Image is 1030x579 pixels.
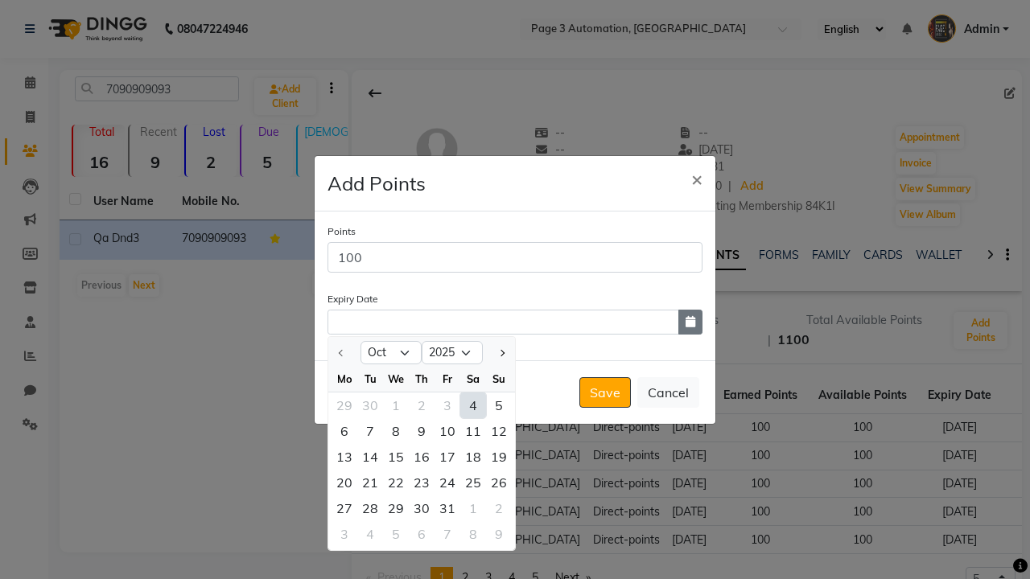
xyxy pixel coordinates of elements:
[409,521,435,547] div: 6
[357,470,383,495] div: 21
[383,418,409,444] div: Wednesday, October 8, 2025
[460,521,486,547] div: 8
[328,169,426,198] h4: Add Points
[678,156,715,201] button: Close
[460,392,486,418] div: Saturday, October 4, 2025
[486,444,512,470] div: Sunday, October 19, 2025
[486,418,512,444] div: 12
[486,366,512,392] div: Su
[486,470,512,495] div: 26
[383,444,409,470] div: 15
[486,521,512,547] div: 9
[460,444,486,470] div: 18
[357,521,383,547] div: Tuesday, November 4, 2025
[383,366,409,392] div: We
[332,418,357,444] div: 6
[383,521,409,547] div: Wednesday, November 5, 2025
[486,470,512,495] div: Sunday, October 26, 2025
[435,418,460,444] div: Friday, October 10, 2025
[332,495,357,521] div: Monday, October 27, 2025
[460,366,486,392] div: Sa
[383,495,409,521] div: 29
[357,444,383,470] div: 14
[332,444,357,470] div: Monday, October 13, 2025
[486,392,512,418] div: 5
[409,418,435,444] div: Thursday, October 9, 2025
[486,392,512,418] div: Sunday, October 5, 2025
[460,495,486,521] div: Saturday, November 1, 2025
[332,521,357,547] div: 3
[435,444,460,470] div: 17
[435,495,460,521] div: Friday, October 31, 2025
[332,470,357,495] div: 20
[357,495,383,521] div: Tuesday, October 28, 2025
[357,444,383,470] div: Tuesday, October 14, 2025
[460,392,486,418] div: 4
[486,495,512,521] div: 2
[409,444,435,470] div: Thursday, October 16, 2025
[332,470,357,495] div: Monday, October 20, 2025
[422,341,483,365] select: Select year
[460,418,486,444] div: 11
[409,418,435,444] div: 9
[383,521,409,547] div: 5
[332,418,357,444] div: Monday, October 6, 2025
[328,292,702,306] label: Expiry Date
[332,521,357,547] div: Monday, November 3, 2025
[409,495,435,521] div: 30
[486,495,512,521] div: Sunday, November 2, 2025
[409,470,435,495] div: Thursday, October 23, 2025
[383,444,409,470] div: Wednesday, October 15, 2025
[332,495,357,521] div: 27
[579,377,631,408] button: Save
[435,521,460,547] div: Friday, November 7, 2025
[460,495,486,521] div: 1
[435,444,460,470] div: Friday, October 17, 2025
[357,495,383,521] div: 28
[357,418,383,444] div: 7
[383,495,409,521] div: Wednesday, October 29, 2025
[332,366,357,392] div: Mo
[486,418,512,444] div: Sunday, October 12, 2025
[357,470,383,495] div: Tuesday, October 21, 2025
[383,470,409,495] div: 22
[435,470,460,495] div: Friday, October 24, 2025
[409,444,435,470] div: 16
[409,521,435,547] div: Thursday, November 6, 2025
[409,366,435,392] div: Th
[435,521,460,547] div: 7
[409,470,435,495] div: 23
[637,377,699,408] button: Cancel
[460,521,486,547] div: Saturday, November 8, 2025
[460,470,486,495] div: Saturday, October 25, 2025
[435,495,460,521] div: 31
[332,444,357,470] div: 13
[357,418,383,444] div: Tuesday, October 7, 2025
[383,418,409,444] div: 8
[486,521,512,547] div: Sunday, November 9, 2025
[460,444,486,470] div: Saturday, October 18, 2025
[691,166,702,191] span: ×
[409,495,435,521] div: Thursday, October 30, 2025
[435,470,460,495] div: 24
[495,340,509,366] button: Next month
[435,418,460,444] div: 10
[460,418,486,444] div: Saturday, October 11, 2025
[328,224,702,239] label: Points
[486,444,512,470] div: 19
[460,470,486,495] div: 25
[357,521,383,547] div: 4
[435,366,460,392] div: Fr
[357,366,383,392] div: Tu
[383,470,409,495] div: Wednesday, October 22, 2025
[360,341,422,365] select: Select month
